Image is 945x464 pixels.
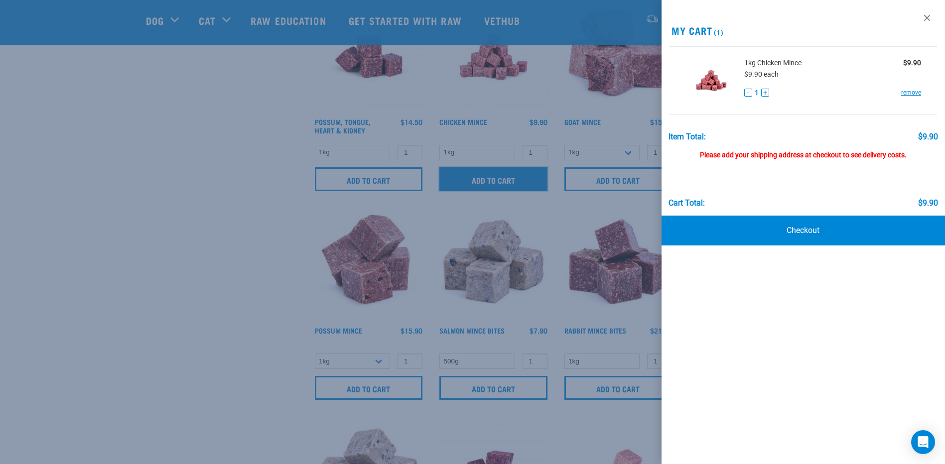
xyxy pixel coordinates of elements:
strong: $9.90 [903,59,921,67]
span: 1 [755,88,759,98]
div: Cart total: [669,199,705,208]
a: remove [901,88,921,97]
button: + [761,89,769,97]
div: Open Intercom Messenger [911,430,935,454]
div: Please add your shipping address at checkout to see delivery costs. [669,141,939,159]
div: $9.90 [918,132,938,141]
div: Item Total: [669,132,706,141]
h2: My Cart [662,25,945,36]
img: Chicken Mince [685,55,737,106]
span: $9.90 each [744,70,779,78]
span: 1kg Chicken Mince [744,58,802,68]
div: $9.90 [918,199,938,208]
a: Checkout [662,216,945,245]
button: - [744,89,752,97]
span: (1) [712,30,724,34]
